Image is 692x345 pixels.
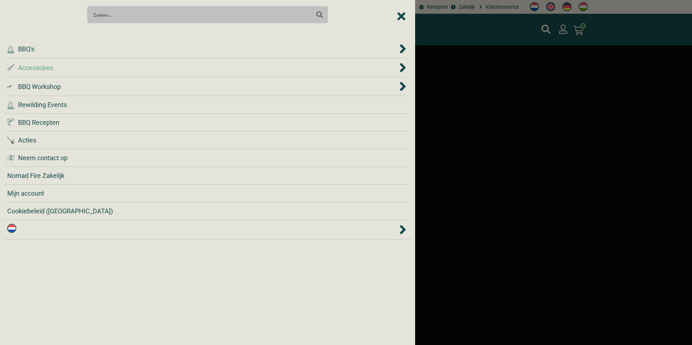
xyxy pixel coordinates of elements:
[18,135,36,145] span: Acties
[7,81,408,92] div: BBQ Workshop
[7,188,408,198] a: Mijn account
[7,62,408,73] div: Accessoires
[18,100,67,110] span: Rewilding Events
[7,224,16,233] img: Nederlands
[7,171,64,180] span: Nomad Fire Zakelijk
[7,171,408,180] a: Nomad Fire Zakelijk
[18,44,34,54] span: BBQ's
[7,44,397,54] a: BBQ's
[18,118,59,127] span: BBQ Recepten
[7,63,397,73] a: Accessoires
[7,153,408,163] a: Neem contact op
[7,43,408,54] div: BBQ's
[7,82,397,91] a: BBQ Workshop
[18,153,68,163] span: Neem contact op
[93,8,310,21] input: Search input
[7,206,113,216] span: Cookiebeleid ([GEOGRAPHIC_DATA])
[7,206,408,216] div: Cookiebeleid (EU)
[7,206,408,216] a: Cookiebeleid ([GEOGRAPHIC_DATA])
[7,224,408,235] div: <img class="wpml-ls-flag" src="https://nomadfire.shop/wp-content/plugins/sitepress-multilingual-c...
[18,82,61,91] span: BBQ Workshop
[95,8,311,21] form: Search form
[313,8,326,21] button: Search magnifier button
[7,224,397,235] a: Nederlands
[7,135,408,145] a: Acties
[18,63,53,73] span: Accessoires
[7,118,408,127] a: BBQ Recepten
[7,100,408,110] a: Rewilding Events
[7,188,44,198] span: Mijn account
